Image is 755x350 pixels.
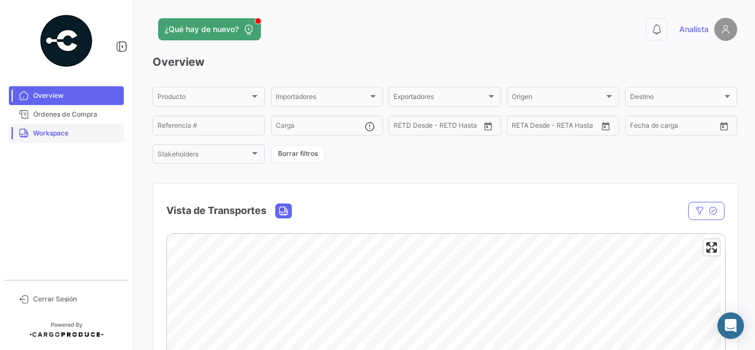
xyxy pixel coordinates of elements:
[658,123,699,131] input: Hasta
[165,24,239,35] span: ¿Qué hay de nuevo?
[153,54,737,70] h3: Overview
[276,204,291,218] button: Land
[679,24,709,35] span: Analista
[704,239,720,255] button: Enter fullscreen
[421,123,462,131] input: Hasta
[539,123,580,131] input: Hasta
[33,109,119,119] span: Órdenes de Compra
[9,105,124,124] a: Órdenes de Compra
[33,128,119,138] span: Workspace
[33,294,119,304] span: Cerrar Sesión
[158,95,250,102] span: Producto
[480,118,496,134] button: Open calendar
[630,95,722,102] span: Destino
[33,91,119,101] span: Overview
[630,123,650,131] input: Desde
[512,123,532,131] input: Desde
[717,312,744,339] div: Abrir Intercom Messenger
[271,145,325,163] button: Borrar filtros
[39,13,94,69] img: powered-by.png
[276,95,368,102] span: Importadores
[714,18,737,41] img: placeholder-user.png
[394,95,486,102] span: Exportadores
[394,123,413,131] input: Desde
[597,118,614,134] button: Open calendar
[166,203,266,218] h4: Vista de Transportes
[158,18,261,40] button: ¿Qué hay de nuevo?
[9,124,124,143] a: Workspace
[512,95,604,102] span: Origen
[9,86,124,105] a: Overview
[158,152,250,160] span: Stakeholders
[716,118,732,134] button: Open calendar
